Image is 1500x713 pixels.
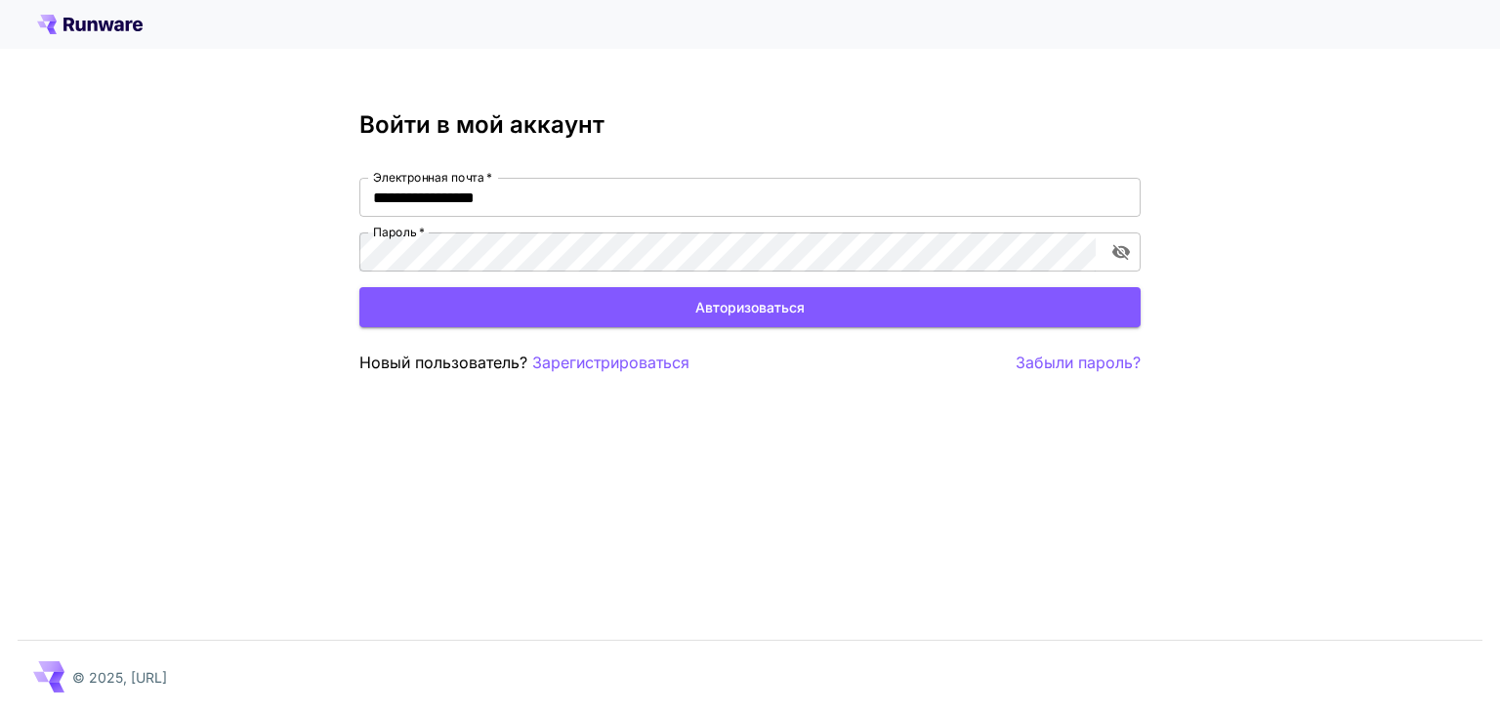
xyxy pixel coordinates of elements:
[532,351,689,375] button: Зарегистрироваться
[1016,353,1141,372] font: Забыли пароль?
[359,353,527,372] font: Новый пользователь?
[373,170,483,185] font: Электронная почта
[1104,234,1139,270] button: включить видимость пароля
[695,299,805,315] font: Авторизоваться
[532,353,689,372] font: Зарегистрироваться
[359,287,1141,327] button: Авторизоваться
[373,225,416,239] font: Пароль
[1016,351,1141,375] button: Забыли пароль?
[72,669,167,686] font: © 2025, [URL]
[359,110,604,139] font: Войти в мой аккаунт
